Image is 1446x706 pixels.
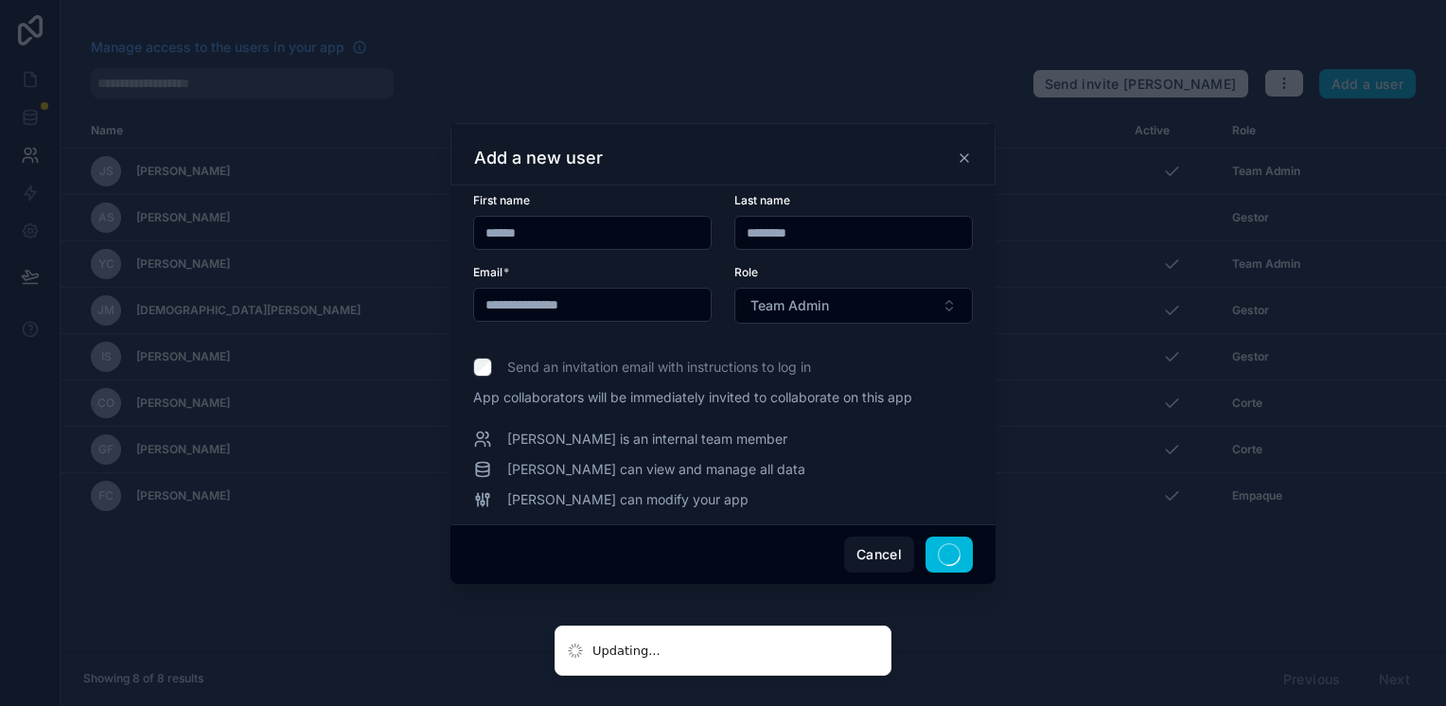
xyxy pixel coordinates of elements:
span: [PERSON_NAME] is an internal team member [507,430,787,449]
span: Last name [734,193,790,207]
span: Team Admin [750,296,829,315]
span: [PERSON_NAME] can view and manage all data [507,460,805,479]
span: Send an invitation email with instructions to log in [507,358,811,377]
span: Email [473,265,503,279]
h3: Add a new user [474,147,603,169]
span: First name [473,193,530,207]
span: App collaborators will be immediately invited to collaborate on this app [473,388,973,407]
span: Role [734,265,758,279]
div: Updating... [592,642,661,661]
button: Select Button [734,288,973,324]
button: Cancel [844,537,914,573]
span: [PERSON_NAME] can modify your app [507,490,749,509]
input: Send an invitation email with instructions to log in [473,358,492,377]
